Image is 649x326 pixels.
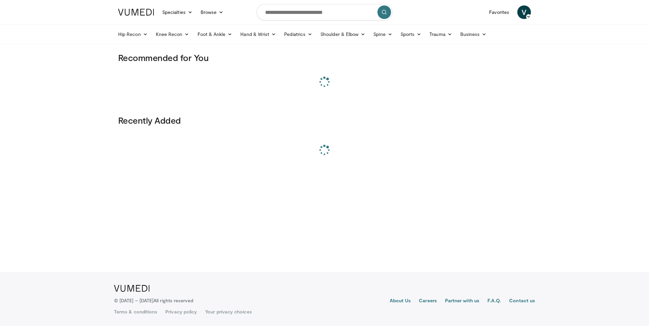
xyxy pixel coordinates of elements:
a: Knee Recon [152,27,193,41]
a: Trauma [425,27,456,41]
a: Hip Recon [114,27,152,41]
h3: Recommended for You [118,52,531,63]
img: VuMedi Logo [114,285,150,292]
a: Favorites [485,5,513,19]
a: Contact us [509,297,535,305]
a: Hand & Wrist [236,27,280,41]
a: Careers [419,297,437,305]
a: Browse [197,5,228,19]
p: © [DATE] – [DATE] [114,297,193,304]
input: Search topics, interventions [257,4,392,20]
h3: Recently Added [118,115,531,126]
a: Spine [369,27,396,41]
a: Foot & Ankle [193,27,237,41]
a: Sports [396,27,426,41]
a: Your privacy choices [205,308,252,315]
a: Pediatrics [280,27,316,41]
a: Shoulder & Elbow [316,27,369,41]
a: F.A.Q. [487,297,501,305]
a: V [517,5,531,19]
a: Partner with us [445,297,479,305]
a: About Us [390,297,411,305]
a: Terms & conditions [114,308,157,315]
a: Privacy policy [165,308,197,315]
img: VuMedi Logo [118,9,154,16]
a: Specialties [158,5,197,19]
span: All rights reserved [153,298,193,303]
a: Business [456,27,491,41]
